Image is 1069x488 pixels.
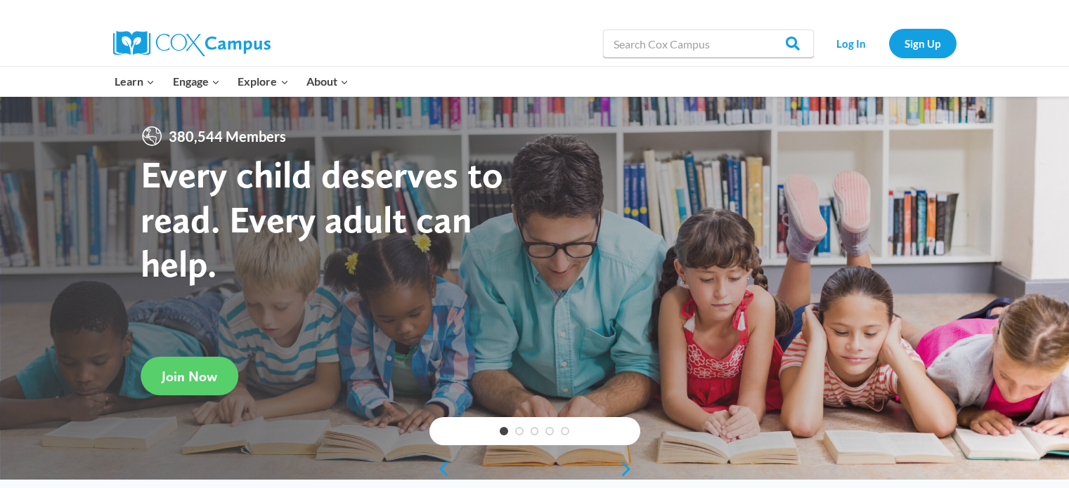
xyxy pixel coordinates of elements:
a: Join Now [141,357,238,395]
span: Explore [238,72,288,91]
a: 5 [561,427,569,435]
a: 4 [545,427,554,435]
a: next [619,461,640,477]
a: Log In [821,29,882,58]
a: 2 [515,427,524,435]
a: Sign Up [889,29,957,58]
div: content slider buttons [429,455,640,483]
a: 1 [500,427,508,435]
img: Cox Campus [113,31,271,56]
strong: Every child deserves to read. Every adult can help. [141,152,503,286]
span: Join Now [162,368,217,385]
nav: Primary Navigation [106,67,358,96]
input: Search Cox Campus [603,29,814,58]
span: About [306,72,349,91]
span: Learn [115,72,155,91]
span: 380,544 Members [163,125,292,147]
nav: Secondary Navigation [821,29,957,58]
a: previous [429,461,451,477]
a: 3 [531,427,539,435]
span: Engage [173,72,220,91]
